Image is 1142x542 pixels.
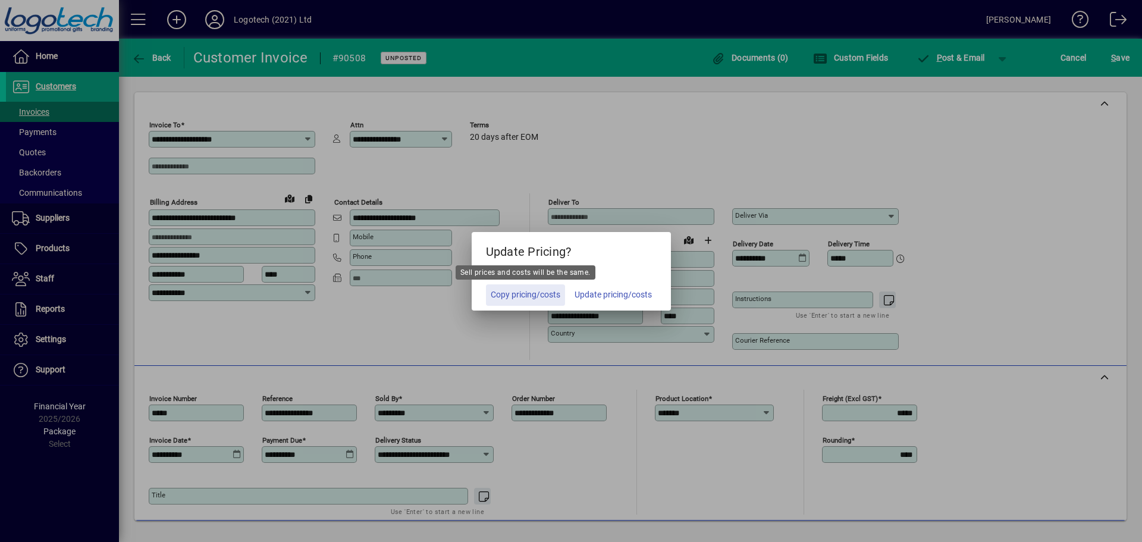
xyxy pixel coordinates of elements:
button: Copy pricing/costs [486,284,565,306]
span: Update pricing/costs [575,289,652,301]
button: Update pricing/costs [570,284,657,306]
div: Sell prices and costs will be the same. [456,265,595,280]
h5: Update Pricing? [472,232,671,267]
span: Copy pricing/costs [491,289,560,301]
